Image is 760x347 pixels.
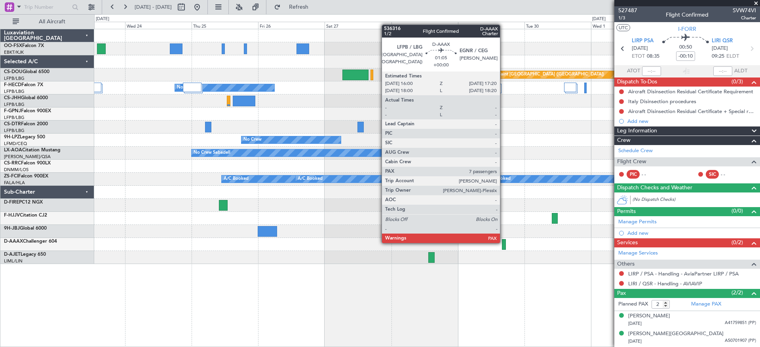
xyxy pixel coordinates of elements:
[642,171,659,178] div: - -
[617,136,631,145] span: Crew
[4,154,51,160] a: [PERSON_NAME]/QSA
[618,15,637,21] span: 1/3
[617,126,657,136] span: Leg Information
[21,19,84,25] span: All Aircraft
[632,45,648,53] span: [DATE]
[666,11,709,19] div: Flight Confirmed
[298,173,323,185] div: A/C Booked
[633,196,760,205] div: (No Dispatch Checks)
[4,252,21,257] span: D-AJET
[224,173,249,185] div: A/C Booked
[4,122,21,126] span: CS-DTR
[4,70,49,74] a: CS-DOUGlobal 6500
[4,43,44,48] a: OO-FSXFalcon 7X
[628,280,702,287] a: LIRI / QSR - Handling - AVIAVIP
[618,218,657,226] a: Manage Permits
[4,75,25,81] a: LFPB/LBG
[712,45,728,53] span: [DATE]
[258,22,325,29] div: Fri 26
[194,147,230,159] div: No Crew Sabadell
[678,25,696,33] span: I-FORR
[192,22,258,29] div: Thu 25
[4,102,25,107] a: LFPB/LBG
[733,15,756,21] span: Charter
[628,338,642,344] span: [DATE]
[4,115,25,121] a: LFPB/LBG
[135,4,172,11] span: [DATE] - [DATE]
[731,207,743,215] span: (0/0)
[592,16,606,23] div: [DATE]
[524,22,591,29] div: Tue 30
[4,200,19,205] span: D-FIRE
[4,96,21,100] span: CS-JHH
[617,238,638,247] span: Services
[617,183,692,192] span: Dispatch Checks and Weather
[627,118,756,124] div: Add new
[458,22,524,29] div: Mon 29
[4,70,23,74] span: CS-DOU
[731,238,743,247] span: (0/2)
[486,173,511,185] div: A/C Booked
[4,213,20,218] span: F-HJJV
[177,82,195,94] div: No Crew
[618,249,658,257] a: Manage Services
[734,67,747,75] span: ALDT
[632,37,654,45] span: LIRP PSA
[731,289,743,297] span: (2/2)
[618,147,653,155] a: Schedule Crew
[679,43,692,51] span: 00:50
[4,161,51,166] a: CS-RRCFalcon 900LX
[4,161,21,166] span: CS-RRC
[617,260,635,269] span: Others
[618,300,648,308] label: Planned PAX
[642,66,661,76] input: --:--
[4,226,20,231] span: 9H-JBJ
[618,6,637,15] span: 527487
[243,134,262,146] div: No Crew
[4,49,24,55] a: EBKT/KJK
[628,88,753,95] div: Aircraft Disinsection Residual Certificate Requirement
[691,300,721,308] a: Manage PAX
[325,22,391,29] div: Sat 27
[617,207,636,216] span: Permits
[617,289,626,298] span: Pax
[591,22,657,29] div: Wed 1
[4,83,21,87] span: F-HECD
[725,338,756,344] span: A50701907 (PP)
[9,15,86,28] button: All Aircraft
[4,135,20,140] span: 9H-LPZ
[4,89,25,94] a: LFPB/LBG
[4,141,27,147] a: LFMD/CEQ
[4,239,23,244] span: D-AAAX
[628,98,696,105] div: Italy Disinsection procedures
[4,200,43,205] a: D-FIREPC12 NGX
[617,77,657,87] span: Dispatch To-Dos
[706,170,719,179] div: SIC
[733,6,756,15] span: SVW74VI
[628,312,670,320] div: [PERSON_NAME]
[712,37,733,45] span: LIRI QSR
[721,171,739,178] div: - -
[627,170,640,179] div: PIC
[627,67,640,75] span: ATOT
[731,77,743,86] span: (0/3)
[4,180,25,186] a: FALA/HLA
[647,53,659,60] span: 08:35
[712,53,724,60] span: 09:25
[270,1,318,13] button: Refresh
[628,330,724,338] div: [PERSON_NAME][GEOGRAPHIC_DATA]
[125,22,192,29] div: Wed 24
[616,24,630,31] button: UTC
[725,320,756,326] span: A41759851 (PP)
[479,69,604,81] div: Planned Maint [GEOGRAPHIC_DATA] ([GEOGRAPHIC_DATA])
[4,148,22,153] span: LX-AOA
[24,1,70,13] input: Trip Number
[4,258,23,264] a: LIML/LIN
[726,53,739,60] span: ELDT
[4,252,46,257] a: D-AJETLegacy 650
[4,213,47,218] a: F-HJJVCitation CJ2
[627,230,756,236] div: Add new
[4,174,18,179] span: ZS-FCI
[628,270,739,277] a: LIRP / PSA - Handling - AviaPartner LIRP / PSA
[4,239,57,244] a: D-AAAXChallenger 604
